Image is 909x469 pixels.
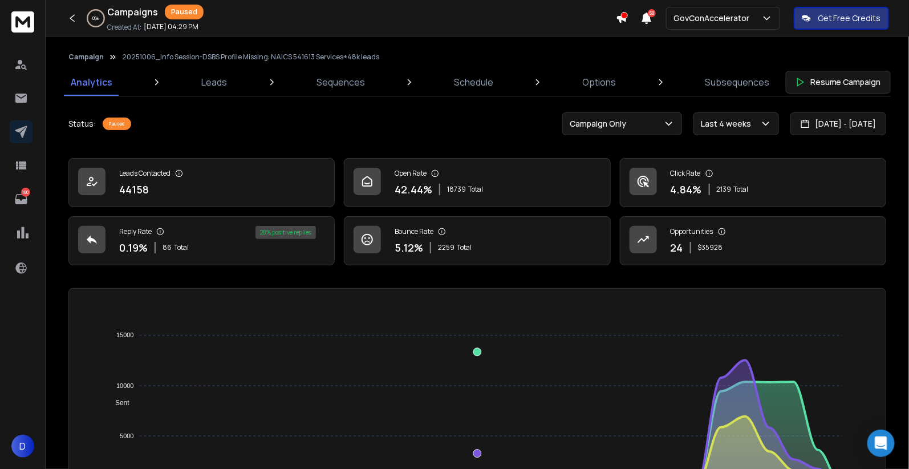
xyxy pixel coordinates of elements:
p: Last 4 weeks [701,118,756,130]
a: Leads Contacted44158 [68,158,335,207]
span: Sent [107,399,129,407]
a: Options [576,68,623,96]
button: D [11,435,34,458]
p: 0 % [93,15,99,22]
span: 50 [648,9,656,17]
p: Bounce Rate [395,227,433,236]
p: 20251006_Info Session-DSBS Profile Missing: NAICS 541613 Services+48k leads [122,52,379,62]
a: Analytics [64,68,119,96]
span: Total [174,243,189,252]
p: Status: [68,118,96,130]
a: Click Rate4.84%2139Total [620,158,886,207]
a: Subsequences [699,68,777,96]
p: Subsequences [705,75,770,89]
p: 160 [21,188,30,197]
tspan: 10000 [116,382,134,389]
button: Campaign [68,52,104,62]
tspan: 5000 [120,432,133,439]
button: Get Free Credits [794,7,889,30]
p: Click Rate [671,169,701,178]
p: Analytics [71,75,112,89]
p: Options [583,75,616,89]
p: Leads [201,75,227,89]
p: Open Rate [395,169,427,178]
span: 2259 [438,243,454,252]
div: Paused [103,118,131,130]
p: GovConAccelerator [673,13,754,24]
span: Total [734,185,749,194]
a: Schedule [447,68,500,96]
button: Resume Campaign [786,71,891,94]
a: Sequences [310,68,372,96]
p: 4.84 % [671,181,702,197]
span: 18739 [447,185,466,194]
div: 28 % positive replies [255,226,316,239]
span: Total [457,243,472,252]
a: Open Rate42.44%18739Total [344,158,610,207]
h1: Campaigns [107,5,158,19]
p: Reply Rate [119,227,152,236]
a: 160 [10,188,33,211]
p: Opportunities [671,227,713,236]
button: [DATE] - [DATE] [790,112,886,135]
p: 42.44 % [395,181,432,197]
a: Reply Rate0.19%86Total28% positive replies [68,216,335,265]
p: [DATE] 04:29 PM [144,22,198,31]
p: Sequences [316,75,365,89]
p: Schedule [454,75,493,89]
p: Campaign Only [570,118,631,130]
p: 44158 [119,181,149,197]
p: Leads Contacted [119,169,171,178]
p: 5.12 % [395,240,423,256]
p: $ 35928 [698,243,723,252]
span: 2139 [717,185,732,194]
p: 0.19 % [119,240,148,256]
tspan: 15000 [116,332,134,339]
a: Bounce Rate5.12%2259Total [344,216,610,265]
p: Created At: [107,23,141,32]
div: Paused [165,5,204,19]
a: Opportunities24$35928 [620,216,886,265]
div: Open Intercom Messenger [867,430,895,457]
span: Total [468,185,483,194]
span: 86 [163,243,172,252]
p: 24 [671,240,683,256]
a: Leads [194,68,234,96]
p: Get Free Credits [818,13,881,24]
